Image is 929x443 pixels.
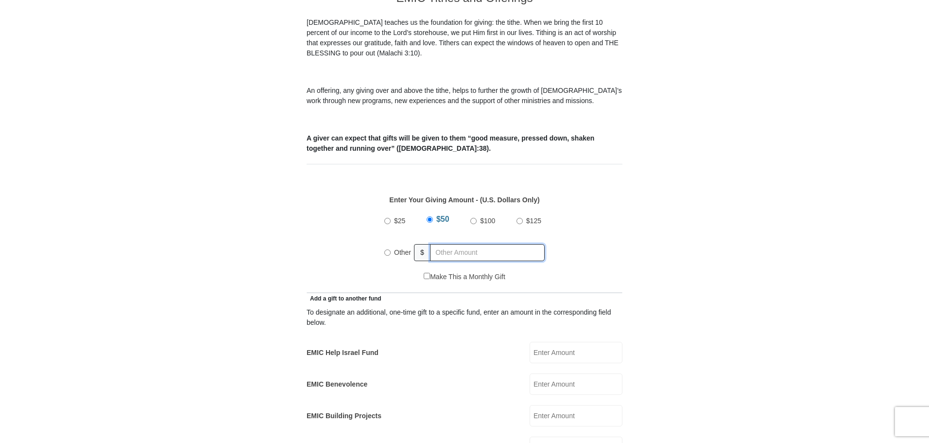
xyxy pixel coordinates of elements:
div: To designate an additional, one-time gift to a specific fund, enter an amount in the correspondin... [307,307,622,328]
span: Add a gift to another fund [307,295,381,302]
label: Make This a Monthly Gift [424,272,505,282]
input: Enter Amount [530,405,622,426]
input: Make This a Monthly Gift [424,273,430,279]
input: Enter Amount [530,373,622,395]
input: Other Amount [430,244,545,261]
span: $ [414,244,430,261]
p: An offering, any giving over and above the tithe, helps to further the growth of [DEMOGRAPHIC_DAT... [307,86,622,106]
span: $125 [526,217,541,225]
label: EMIC Benevolence [307,379,367,390]
span: Other [394,248,411,256]
span: $25 [394,217,405,225]
strong: Enter Your Giving Amount - (U.S. Dollars Only) [389,196,539,204]
label: EMIC Building Projects [307,411,381,421]
p: [DEMOGRAPHIC_DATA] teaches us the foundation for giving: the tithe. When we bring the first 10 pe... [307,18,622,58]
label: EMIC Help Israel Fund [307,348,378,358]
input: Enter Amount [530,342,622,363]
span: $50 [436,215,449,223]
b: A giver can expect that gifts will be given to them “good measure, pressed down, shaken together ... [307,134,594,152]
span: $100 [480,217,495,225]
